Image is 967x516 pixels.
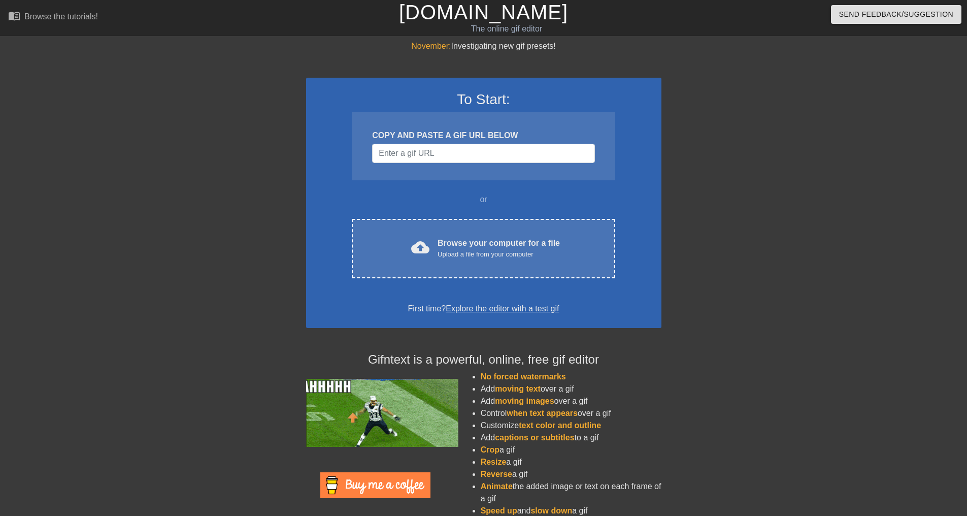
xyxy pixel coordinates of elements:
[24,12,98,21] div: Browse the tutorials!
[319,91,648,108] h3: To Start:
[332,193,635,206] div: or
[481,480,661,505] li: the added image or text on each frame of a gif
[495,433,574,442] span: captions or subtitles
[8,10,98,25] a: Browse the tutorials!
[495,397,554,405] span: moving images
[495,384,541,393] span: moving text
[831,5,961,24] button: Send Feedback/Suggestion
[8,10,20,22] span: menu_book
[839,8,953,21] span: Send Feedback/Suggestion
[306,40,661,52] div: Investigating new gif presets!
[481,458,507,466] span: Resize
[411,42,451,50] span: November:
[320,472,430,498] img: Buy Me A Coffee
[481,470,512,478] span: Reverse
[446,304,559,313] a: Explore the editor with a test gif
[481,468,661,480] li: a gif
[372,130,594,142] div: COPY AND PASTE A GIF URL BELOW
[306,352,661,367] h4: Gifntext is a powerful, online, free gif editor
[481,383,661,395] li: Add over a gif
[530,506,572,515] span: slow down
[481,506,517,515] span: Speed up
[481,445,499,454] span: Crop
[306,379,458,447] img: football_small.gif
[481,372,566,381] span: No forced watermarks
[481,456,661,468] li: a gif
[372,144,594,163] input: Username
[519,421,601,430] span: text color and outline
[438,249,560,260] div: Upload a file from your computer
[481,395,661,407] li: Add over a gif
[481,420,661,432] li: Customize
[507,409,578,417] span: when text appears
[481,444,661,456] li: a gif
[319,303,648,315] div: First time?
[481,407,661,420] li: Control over a gif
[411,238,429,256] span: cloud_upload
[327,23,686,35] div: The online gif editor
[481,482,513,491] span: Animate
[438,237,560,260] div: Browse your computer for a file
[399,1,568,23] a: [DOMAIN_NAME]
[481,432,661,444] li: Add to a gif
